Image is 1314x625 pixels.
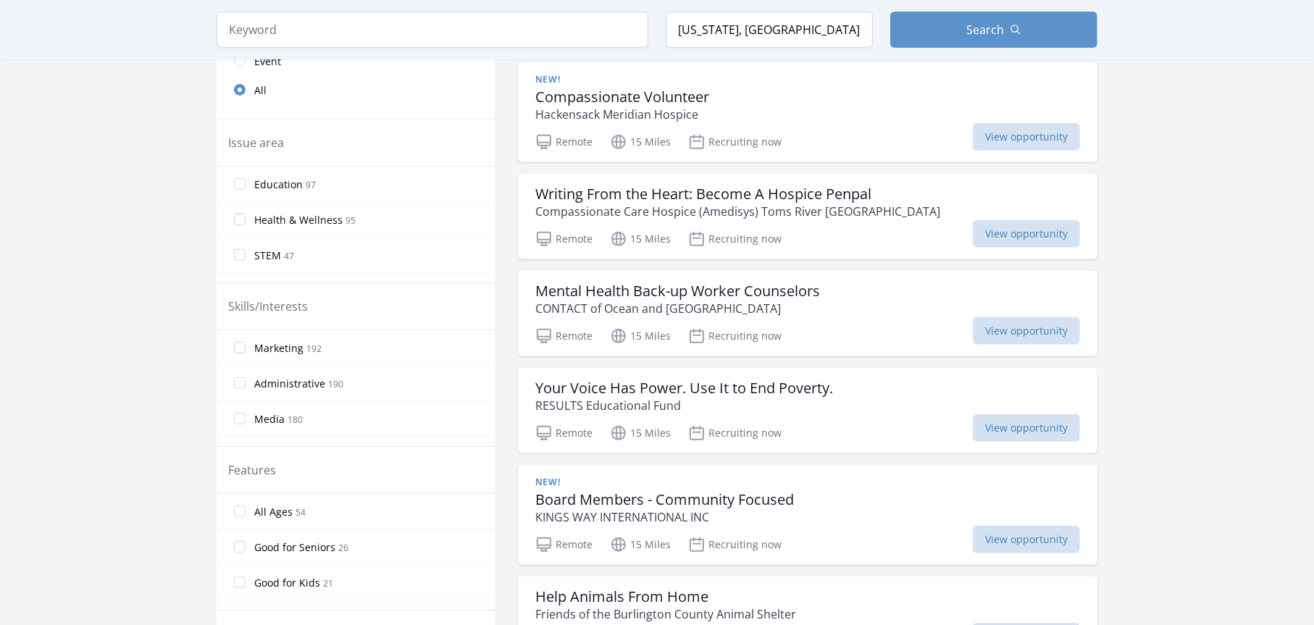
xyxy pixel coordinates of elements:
[234,413,246,424] input: Media 180
[518,271,1097,356] a: Mental Health Back-up Worker Counselors CONTACT of Ocean and [GEOGRAPHIC_DATA] Remote 15 Miles Re...
[328,378,343,390] span: 190
[610,327,671,345] p: 15 Miles
[306,179,316,191] span: 97
[610,133,671,151] p: 15 Miles
[973,123,1080,151] span: View opportunity
[890,12,1097,48] button: Search
[234,377,246,389] input: Administrative 190
[610,536,671,553] p: 15 Miles
[688,536,782,553] p: Recruiting now
[234,342,246,353] input: Marketing 192
[973,414,1080,442] span: View opportunity
[535,282,820,300] h3: Mental Health Back-up Worker Counselors
[518,368,1097,453] a: Your Voice Has Power. Use It to End Poverty. RESULTS Educational Fund Remote 15 Miles Recruiting ...
[254,576,320,590] span: Good for Kids
[234,576,246,588] input: Good for Kids 21
[688,133,782,151] p: Recruiting now
[535,133,593,151] p: Remote
[254,412,285,427] span: Media
[535,477,560,488] span: New!
[254,248,281,263] span: STEM
[234,214,246,225] input: Health & Wellness 95
[535,203,940,220] p: Compassionate Care Hospice (Amedisys) Toms River [GEOGRAPHIC_DATA]
[254,377,325,391] span: Administrative
[535,88,709,106] h3: Compassionate Volunteer
[535,605,796,623] p: Friends of the Burlington County Animal Shelter
[973,317,1080,345] span: View opportunity
[217,46,495,75] a: Event
[535,491,794,508] h3: Board Members - Community Focused
[306,343,322,355] span: 192
[288,414,303,426] span: 180
[296,506,306,519] span: 54
[217,12,648,48] input: Keyword
[228,134,284,151] legend: Issue area
[973,526,1080,553] span: View opportunity
[610,424,671,442] p: 15 Miles
[688,327,782,345] p: Recruiting now
[254,177,303,192] span: Education
[688,424,782,442] p: Recruiting now
[518,62,1097,162] a: New! Compassionate Volunteer Hackensack Meridian Hospice Remote 15 Miles Recruiting now View oppo...
[228,461,276,479] legend: Features
[338,542,348,554] span: 26
[518,174,1097,259] a: Writing From the Heart: Become A Hospice Penpal Compassionate Care Hospice (Amedisys) Toms River ...
[535,74,560,85] span: New!
[254,54,281,69] span: Event
[254,83,267,98] span: All
[535,508,794,526] p: KINGS WAY INTERNATIONAL INC
[973,220,1080,248] span: View opportunity
[234,249,246,261] input: STEM 47
[284,250,294,262] span: 47
[535,588,796,605] h3: Help Animals From Home
[688,230,782,248] p: Recruiting now
[254,213,343,227] span: Health & Wellness
[535,424,593,442] p: Remote
[966,21,1004,38] span: Search
[535,106,709,123] p: Hackensack Meridian Hospice
[228,298,308,315] legend: Skills/Interests
[518,465,1097,565] a: New! Board Members - Community Focused KINGS WAY INTERNATIONAL INC Remote 15 Miles Recruiting now...
[535,185,940,203] h3: Writing From the Heart: Become A Hospice Penpal
[535,300,820,317] p: CONTACT of Ocean and [GEOGRAPHIC_DATA]
[535,397,833,414] p: RESULTS Educational Fund
[666,12,873,48] input: Location
[535,230,593,248] p: Remote
[346,214,356,227] span: 95
[535,536,593,553] p: Remote
[234,541,246,553] input: Good for Seniors 26
[254,341,304,356] span: Marketing
[254,505,293,519] span: All Ages
[217,75,495,104] a: All
[535,379,833,397] h3: Your Voice Has Power. Use It to End Poverty.
[535,327,593,345] p: Remote
[254,540,335,555] span: Good for Seniors
[234,506,246,517] input: All Ages 54
[234,178,246,190] input: Education 97
[323,577,333,590] span: 21
[610,230,671,248] p: 15 Miles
